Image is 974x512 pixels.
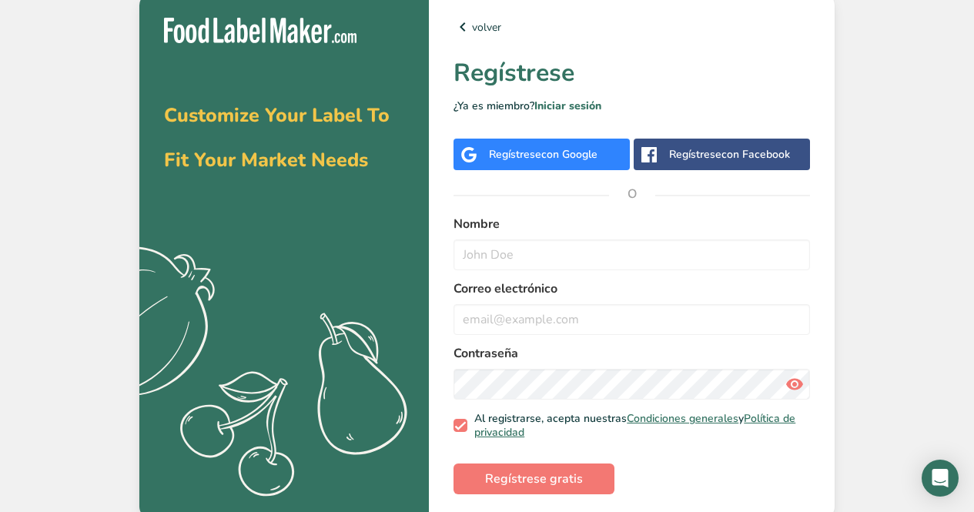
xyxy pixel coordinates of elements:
[485,470,583,488] span: Regístrese gratis
[534,99,601,113] a: Iniciar sesión
[164,18,356,43] img: Food Label Maker
[454,463,614,494] button: Regístrese gratis
[609,171,655,217] span: O
[721,147,790,162] span: con Facebook
[669,146,790,162] div: Regístrese
[454,279,810,298] label: Correo electrónico
[454,55,810,92] h1: Regístrese
[454,239,810,270] input: John Doe
[541,147,597,162] span: con Google
[627,411,738,426] a: Condiciones generales
[454,304,810,335] input: email@example.com
[467,412,805,439] span: Al registrarse, acepta nuestras y
[454,18,810,36] a: volver
[454,215,810,233] label: Nombre
[454,344,810,363] label: Contraseña
[164,102,390,173] span: Customize Your Label To Fit Your Market Needs
[454,98,810,114] p: ¿Ya es miembro?
[922,460,959,497] div: Open Intercom Messenger
[489,146,597,162] div: Regístrese
[474,411,795,440] a: Política de privacidad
